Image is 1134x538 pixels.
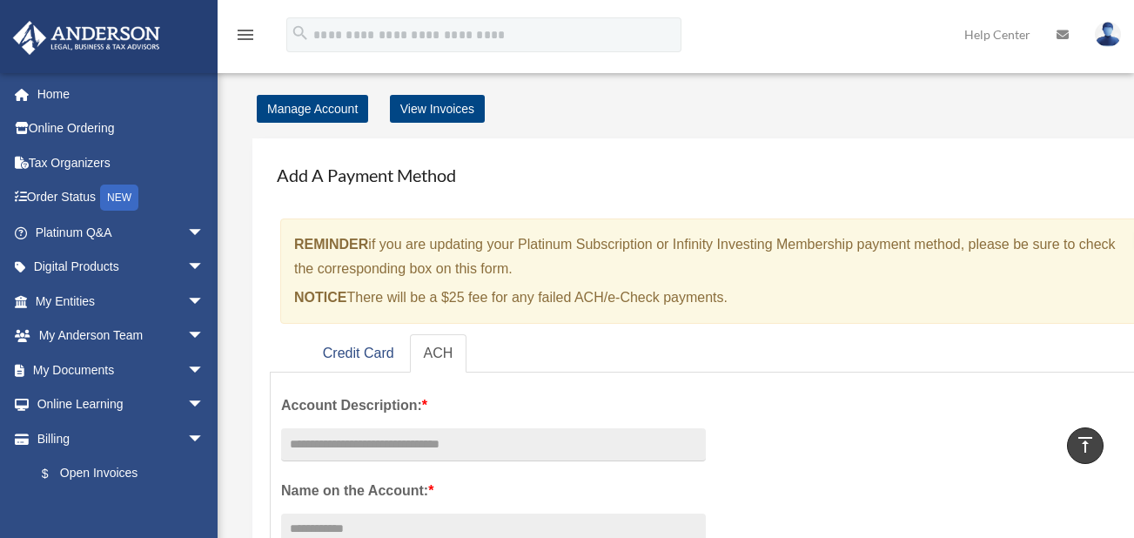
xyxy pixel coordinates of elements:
[24,456,231,492] a: $Open Invoices
[390,95,485,123] a: View Invoices
[235,24,256,45] i: menu
[1067,427,1104,464] a: vertical_align_top
[1095,22,1121,47] img: User Pic
[410,334,467,373] a: ACH
[51,463,60,485] span: $
[12,421,231,456] a: Billingarrow_drop_down
[257,95,368,123] a: Manage Account
[294,290,346,305] strong: NOTICE
[12,387,231,422] a: Online Learningarrow_drop_down
[8,21,165,55] img: Anderson Advisors Platinum Portal
[12,145,231,180] a: Tax Organizers
[281,479,706,503] label: Name on the Account:
[12,353,231,387] a: My Documentsarrow_drop_down
[100,185,138,211] div: NEW
[187,387,222,423] span: arrow_drop_down
[235,30,256,45] a: menu
[294,237,368,252] strong: REMINDER
[12,77,231,111] a: Home
[12,250,231,285] a: Digital Productsarrow_drop_down
[187,250,222,286] span: arrow_drop_down
[1075,434,1096,455] i: vertical_align_top
[294,286,1127,310] p: There will be a $25 fee for any failed ACH/e-Check payments.
[187,284,222,319] span: arrow_drop_down
[12,215,231,250] a: Platinum Q&Aarrow_drop_down
[281,393,706,418] label: Account Description:
[187,319,222,354] span: arrow_drop_down
[187,353,222,388] span: arrow_drop_down
[12,284,231,319] a: My Entitiesarrow_drop_down
[12,180,231,216] a: Order StatusNEW
[291,24,310,43] i: search
[309,334,408,373] a: Credit Card
[187,421,222,457] span: arrow_drop_down
[12,319,231,353] a: My Anderson Teamarrow_drop_down
[12,111,231,146] a: Online Ordering
[187,215,222,251] span: arrow_drop_down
